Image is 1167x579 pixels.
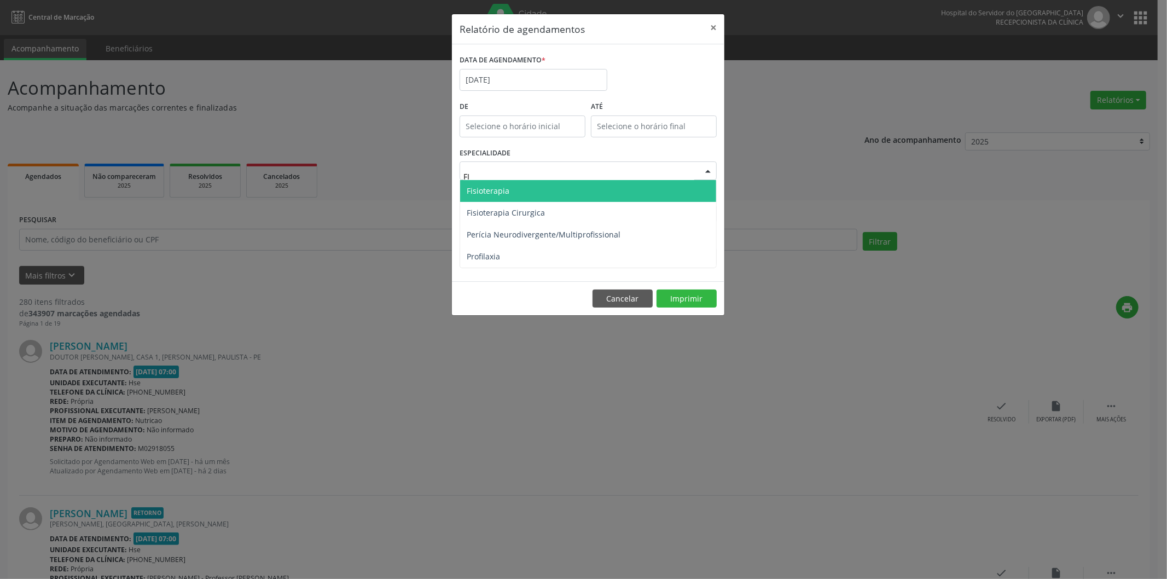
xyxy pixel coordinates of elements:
[591,115,717,137] input: Selecione o horário final
[593,289,653,308] button: Cancelar
[463,165,694,187] input: Seleciona uma especialidade
[467,251,500,262] span: Profilaxia
[467,186,509,196] span: Fisioterapia
[591,99,717,115] label: ATÉ
[702,14,724,41] button: Close
[657,289,717,308] button: Imprimir
[460,115,585,137] input: Selecione o horário inicial
[460,22,585,36] h5: Relatório de agendamentos
[460,52,545,69] label: DATA DE AGENDAMENTO
[460,99,585,115] label: De
[467,229,620,240] span: Perícia Neurodivergente/Multiprofissional
[460,145,510,162] label: ESPECIALIDADE
[467,207,545,218] span: Fisioterapia Cirurgica
[460,69,607,91] input: Selecione uma data ou intervalo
